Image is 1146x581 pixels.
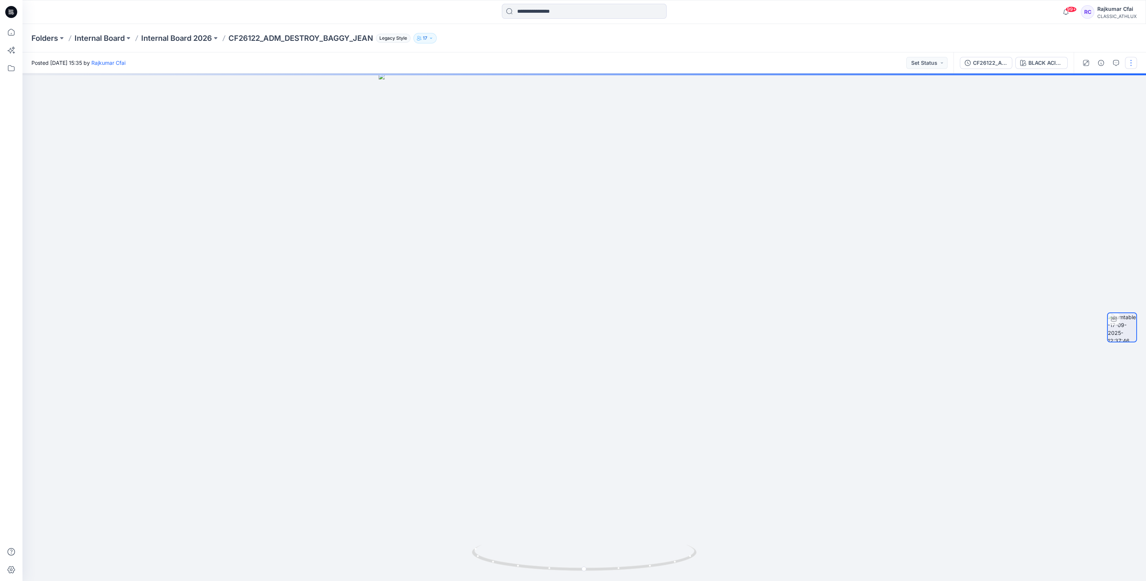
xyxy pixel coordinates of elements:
[1015,57,1068,69] button: BLACK ACID WASH A0004
[1097,13,1137,19] div: CLASSIC_ATHLUX
[413,33,437,43] button: 17
[91,60,125,66] a: Rajkumar Cfai
[1095,57,1107,69] button: Details
[1028,59,1063,67] div: BLACK ACID WASH A0004
[423,34,427,42] p: 17
[1081,5,1094,19] div: RC
[1065,6,1077,12] span: 99+
[31,59,125,67] span: Posted [DATE] 15:35 by
[973,59,1007,67] div: CF26122_ADM_DESTROY_BAGGY_JEAN
[960,57,1012,69] button: CF26122_ADM_DESTROY_BAGGY_JEAN
[1097,4,1137,13] div: Rajkumar Cfai
[31,33,58,43] a: Folders
[376,34,410,43] span: Legacy Style
[141,33,212,43] a: Internal Board 2026
[75,33,125,43] a: Internal Board
[228,33,373,43] p: CF26122_ADM_DESTROY_BAGGY_JEAN
[373,33,410,43] button: Legacy Style
[1108,313,1136,342] img: turntable-17-09-2025-12:37:46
